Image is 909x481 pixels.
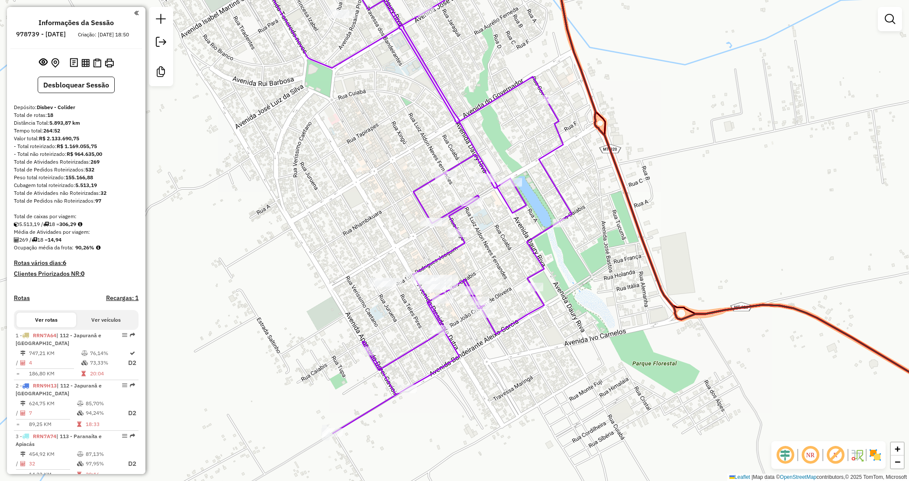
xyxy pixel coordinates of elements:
div: Peso total roteirizado: [14,174,139,181]
p: D2 [121,459,136,469]
button: Desbloquear Sessão [38,77,115,93]
strong: 18 [47,112,53,118]
span: 3 - [16,433,102,447]
p: D2 [121,408,136,418]
strong: 5.513,19 [75,182,97,188]
button: Ver veículos [76,313,136,327]
span: RRN7A64 [33,332,56,339]
i: % de utilização do peso [77,401,84,406]
i: % de utilização do peso [81,351,88,356]
a: Clique aqui para minimizar o painel [134,8,139,18]
span: | 113 - Paranaíta e Apiacás [16,433,102,447]
button: Imprimir Rotas [103,57,116,69]
strong: 97 [95,197,101,204]
i: Total de Atividades [14,237,19,242]
td: 186,80 KM [29,369,81,378]
td: 624,75 KM [29,399,77,408]
i: Tempo total em rota [81,371,86,376]
td: 87,13% [85,450,120,458]
span: + [895,443,900,454]
i: Total de Atividades [20,410,26,416]
a: Leaflet [729,474,750,480]
i: Distância Total [20,452,26,457]
i: Cubagem total roteirizado [14,222,19,227]
div: Média de Atividades por viagem: [14,228,139,236]
button: Exibir sessão original [37,56,49,70]
strong: R$ 1.169.055,75 [57,143,97,149]
strong: 0 [81,270,84,278]
strong: 155.166,88 [65,174,93,181]
td: = [16,369,20,378]
div: Total de Pedidos não Roteirizados: [14,197,139,205]
i: Total de rotas [32,237,37,242]
a: Criar modelo [152,63,170,83]
a: Zoom out [891,455,904,468]
strong: 264:52 [43,127,60,134]
span: Ocupação média da frota: [14,244,74,251]
i: Total de Atividades [20,360,26,365]
i: Total de rotas [43,222,49,227]
td: 18:33 [85,420,120,429]
td: 94,24% [85,408,120,419]
a: Rotas [14,294,30,302]
em: Opções [122,333,127,338]
strong: 532 [85,166,94,173]
i: Distância Total [20,401,26,406]
em: Opções [122,433,127,439]
strong: 32 [100,190,106,196]
td: 4 [29,358,81,368]
td: = [16,420,20,429]
h4: Rotas vários dias: [14,259,139,267]
h4: Clientes Priorizados NR: [14,270,139,278]
div: Depósito: [14,103,139,111]
span: RRN9H13 [33,382,57,389]
button: Logs desbloquear sessão [68,56,80,70]
span: − [895,456,900,467]
div: Criação: [DATE] 18:50 [74,31,132,39]
strong: R$ 2.133.690,75 [39,135,79,142]
td: 454,92 KM [29,450,77,458]
i: Tempo total em rota [77,472,81,477]
em: Rota exportada [130,433,135,439]
div: Atividade não roteirizada - DEPOSITO E DISTRIBUI [328,10,349,18]
td: 14,22 KM [29,470,77,479]
div: Tempo total: [14,127,139,135]
a: Exibir filtros [881,10,899,28]
strong: 90,26% [75,244,94,251]
td: 20:04 [90,369,128,378]
strong: 269 [90,158,100,165]
div: Total de rotas: [14,111,139,119]
span: Ocultar NR [800,445,821,465]
button: Visualizar relatório de Roteirização [80,57,91,68]
a: Exportar sessão [152,33,170,53]
em: Rota exportada [130,383,135,388]
div: Total de Pedidos Roteirizados: [14,166,139,174]
h4: Recargas: 1 [106,294,139,302]
td: 89,25 KM [29,420,77,429]
span: Ocultar deslocamento [775,445,796,465]
strong: 5.893,87 km [49,119,80,126]
button: Centralizar mapa no depósito ou ponto de apoio [49,56,61,70]
strong: 306,29 [59,221,76,227]
img: Exibir/Ocultar setores [868,448,882,462]
span: 1 - [16,332,101,346]
span: | 112 - Japuranâ e [GEOGRAPHIC_DATA] [16,382,102,397]
td: / [16,408,20,419]
h6: 978739 - [DATE] [16,30,66,38]
div: Atividade não roteirizada - SUPERM MACHADO [424,278,446,287]
span: Exibir rótulo [825,445,846,465]
span: RRN7A74 [33,433,56,439]
div: - Total não roteirizado: [14,150,139,158]
strong: 6 [63,259,66,267]
i: % de utilização da cubagem [81,360,88,365]
div: Atividade não roteirizada - MERC. TELES PIRES [375,281,396,290]
div: Atividade não roteirizada - MERC. TELES PIRES [369,278,390,287]
td: 7 [29,408,77,419]
div: Valor total: [14,135,139,142]
em: Média calculada utilizando a maior ocupação (%Peso ou %Cubagem) de cada rota da sessão. Rotas cro... [96,245,100,250]
em: Rota exportada [130,333,135,338]
strong: R$ 964.635,00 [67,151,102,157]
div: Total de Atividades Roteirizadas: [14,158,139,166]
div: Distância Total: [14,119,139,127]
i: Rota otimizada [130,351,135,356]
